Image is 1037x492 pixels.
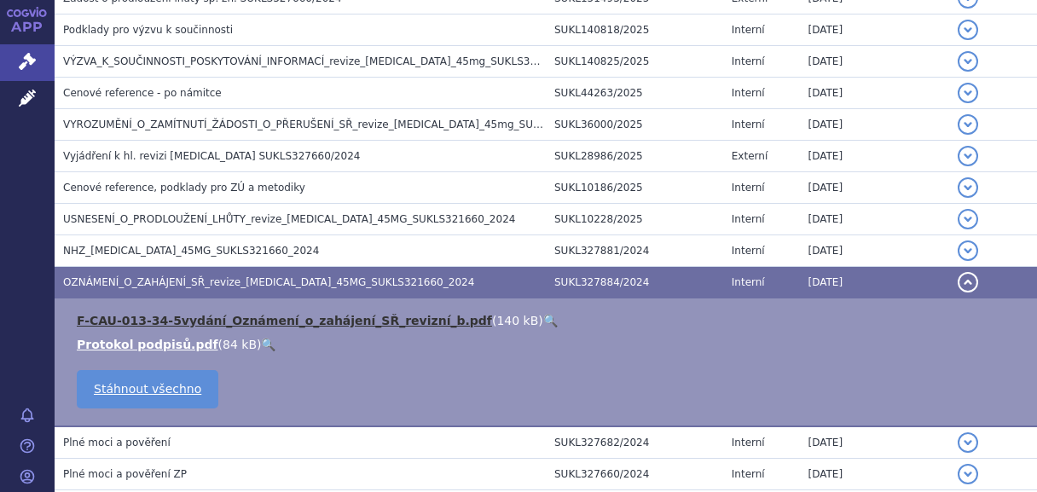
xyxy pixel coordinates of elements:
[732,150,768,162] span: Externí
[800,235,949,267] td: [DATE]
[958,20,978,40] button: detail
[63,245,319,257] span: NHZ_ustekinumab_45MG_SUKLS321660_2024
[546,459,723,490] td: SUKL327660/2024
[63,119,622,130] span: VYROZUMĚNÍ_O_ZAMÍTNUTÍ_ŽÁDOSTI_O_PŘERUŠENÍ_SŘ_revize_ustekinumab_45mg_SUKLS327660_2024
[732,213,765,225] span: Interní
[77,338,218,351] a: Protokol podpisů.pdf
[63,468,187,480] span: Plné moci a pověření ZP
[958,240,978,261] button: detail
[958,177,978,198] button: detail
[732,245,765,257] span: Interní
[546,141,723,172] td: SUKL28986/2025
[732,437,765,449] span: Interní
[732,119,765,130] span: Interní
[732,87,765,99] span: Interní
[546,78,723,109] td: SUKL44263/2025
[223,338,257,351] span: 84 kB
[958,114,978,135] button: detail
[63,213,515,225] span: USNESENÍ_O_PRODLOUŽENÍ_LHŮTY_revize_ustekinumab_45MG_SUKLS321660_2024
[800,204,949,235] td: [DATE]
[732,276,765,288] span: Interní
[732,182,765,194] span: Interní
[732,24,765,36] span: Interní
[800,14,949,46] td: [DATE]
[63,276,474,288] span: OZNÁMENÍ_O_ZAHÁJENÍ_SŘ_revize_ustekinumab_45MG_SUKLS321660_2024
[800,459,949,490] td: [DATE]
[958,464,978,484] button: detail
[546,235,723,267] td: SUKL327881/2024
[546,46,723,78] td: SUKL140825/2025
[800,141,949,172] td: [DATE]
[77,370,218,408] a: Stáhnout všechno
[546,204,723,235] td: SUKL10228/2025
[63,87,222,99] span: Cenové reference - po námitce
[546,267,723,298] td: SUKL327884/2024
[958,432,978,453] button: detail
[77,336,1020,353] li: ( )
[546,426,723,459] td: SUKL327682/2024
[546,109,723,141] td: SUKL36000/2025
[800,78,949,109] td: [DATE]
[77,312,1020,329] li: ( )
[800,172,949,204] td: [DATE]
[546,172,723,204] td: SUKL10186/2025
[63,437,171,449] span: Plné moci a pověření
[77,314,492,327] a: F-CAU-013-34-5vydání_Oznámení_o_zahájení_SŘ_revizní_b.pdf
[800,46,949,78] td: [DATE]
[543,314,558,327] a: 🔍
[261,338,275,351] a: 🔍
[800,267,949,298] td: [DATE]
[546,14,723,46] td: SUKL140818/2025
[958,209,978,229] button: detail
[63,150,360,162] span: Vyjádření k hl. revizi Stelara SUKLS327660/2024
[63,55,594,67] span: VÝZVA_K_SOUČINNOSTI_POSKYTOVÁNÍ_INFORMACÍ_revize_ustekinumab_45mg_SUKLS327660_2024
[63,24,233,36] span: Podklady pro výzvu k součinnosti
[800,426,949,459] td: [DATE]
[958,51,978,72] button: detail
[958,146,978,166] button: detail
[732,55,765,67] span: Interní
[958,272,978,292] button: detail
[958,83,978,103] button: detail
[800,109,949,141] td: [DATE]
[732,468,765,480] span: Interní
[63,182,305,194] span: Cenové reference, podklady pro ZÚ a metodiky
[496,314,538,327] span: 140 kB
